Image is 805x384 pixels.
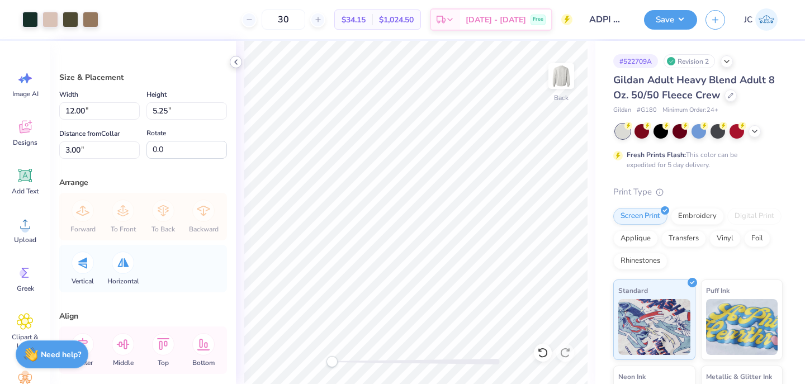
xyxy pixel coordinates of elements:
[613,230,658,247] div: Applique
[581,8,636,31] input: Untitled Design
[59,310,227,322] div: Align
[627,150,686,159] strong: Fresh Prints Flash:
[107,277,139,286] span: Horizontal
[637,106,657,115] span: # G180
[113,358,134,367] span: Middle
[661,230,706,247] div: Transfers
[13,138,37,147] span: Designs
[379,14,414,26] span: $1,024.50
[192,358,215,367] span: Bottom
[41,349,81,360] strong: Need help?
[613,186,783,198] div: Print Type
[644,10,697,30] button: Save
[755,8,778,31] img: Julia Cox
[613,106,631,115] span: Gildan
[59,127,120,140] label: Distance from Collar
[72,277,94,286] span: Vertical
[466,14,526,26] span: [DATE] - [DATE]
[706,299,778,355] img: Puff Ink
[618,371,646,382] span: Neon Ink
[618,285,648,296] span: Standard
[613,54,658,68] div: # 522709A
[326,356,338,367] div: Accessibility label
[727,208,782,225] div: Digital Print
[671,208,724,225] div: Embroidery
[550,65,572,87] img: Back
[7,333,44,350] span: Clipart & logos
[613,208,667,225] div: Screen Print
[262,10,305,30] input: – –
[158,358,169,367] span: Top
[59,88,78,101] label: Width
[14,235,36,244] span: Upload
[613,253,667,269] div: Rhinestones
[709,230,741,247] div: Vinyl
[613,73,775,102] span: Gildan Adult Heavy Blend Adult 8 Oz. 50/50 Fleece Crew
[12,89,39,98] span: Image AI
[533,16,543,23] span: Free
[744,13,752,26] span: JC
[706,371,772,382] span: Metallic & Glitter Ink
[12,187,39,196] span: Add Text
[342,14,366,26] span: $34.15
[554,93,569,103] div: Back
[662,106,718,115] span: Minimum Order: 24 +
[744,230,770,247] div: Foil
[59,177,227,188] div: Arrange
[627,150,764,170] div: This color can be expedited for 5 day delivery.
[146,126,166,140] label: Rotate
[17,284,34,293] span: Greek
[664,54,715,68] div: Revision 2
[73,358,93,367] span: Center
[618,299,690,355] img: Standard
[739,8,783,31] a: JC
[146,88,167,101] label: Height
[59,72,227,83] div: Size & Placement
[706,285,730,296] span: Puff Ink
